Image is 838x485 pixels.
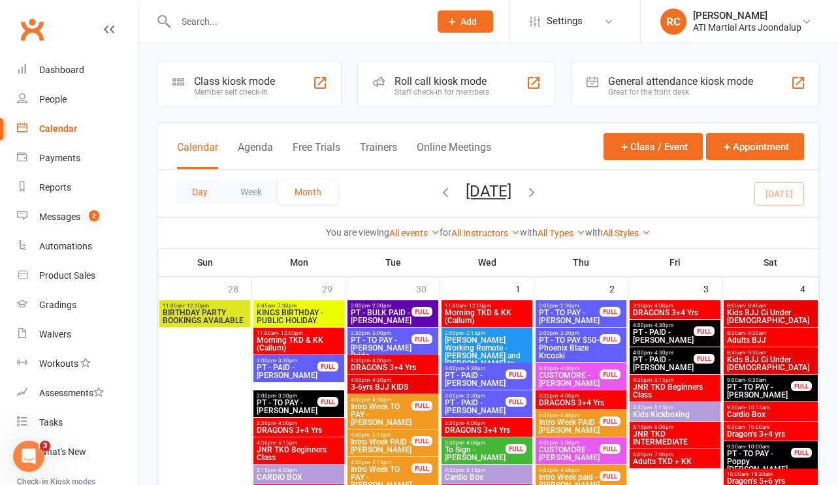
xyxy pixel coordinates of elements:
[228,277,251,299] div: 28
[350,303,412,309] span: 2:00pm
[17,379,138,408] a: Assessments
[538,309,600,324] span: PT - TO PAY - [PERSON_NAME]
[515,277,534,299] div: 1
[350,377,436,383] span: 4:00pm
[389,228,440,238] a: All events
[444,393,506,399] span: 3:00pm
[350,397,412,403] span: 4:00pm
[350,330,412,336] span: 2:30pm
[39,417,63,428] div: Tasks
[256,336,342,352] span: Morning TKD & KK (Callum)
[604,133,703,160] button: Class / Event
[276,420,297,426] span: - 4:00pm
[538,467,600,473] span: 4:00pm
[317,362,338,371] div: FULL
[176,180,224,204] button: Day
[800,277,818,299] div: 4
[632,458,718,465] span: Adults TKD + KK
[726,444,792,450] span: 9:30am
[39,241,92,251] div: Automations
[600,471,620,481] div: FULL
[652,377,673,383] span: - 5:15pm
[444,399,506,415] span: PT - PAID - [PERSON_NAME]
[16,13,48,46] a: Clubworx
[444,467,530,473] span: 4:30pm
[652,350,673,356] span: - 4:30pm
[791,381,812,391] div: FULL
[17,290,138,320] a: Gradings
[39,211,80,222] div: Messages
[238,141,273,169] button: Agenda
[652,424,673,430] span: - 6:00pm
[722,249,819,276] th: Sat
[275,303,297,309] span: - 7:30pm
[370,358,391,364] span: - 4:00pm
[278,180,338,204] button: Month
[632,350,694,356] span: 4:00pm
[538,393,624,399] span: 3:30pm
[276,440,297,446] span: - 5:15pm
[17,202,138,232] a: Messages 2
[745,424,769,430] span: - 10:00am
[726,477,815,485] span: Dragon's 5+6 yrs
[440,227,451,238] strong: for
[252,249,346,276] th: Mon
[326,227,389,238] strong: You are viewing
[444,303,530,309] span: 11:00am
[17,261,138,290] a: Product Sales
[444,309,530,324] span: Morning TKD & KK (Callum)
[534,249,628,276] th: Thu
[538,413,600,418] span: 3:30pm
[547,7,583,36] span: Settings
[726,350,815,356] span: 8:45am
[444,446,506,462] span: To Sign - [PERSON_NAME]
[438,10,493,33] button: Add
[464,330,485,336] span: - 2:15pm
[632,356,694,371] span: PT - PAID - [PERSON_NAME]
[13,441,44,472] iframe: Intercom live chat
[350,336,412,360] span: PT - TO PAY - [PERSON_NAME] Bride
[538,228,585,238] a: All Types
[693,10,801,22] div: [PERSON_NAME]
[346,249,440,276] th: Tue
[632,430,718,446] span: JNR TKD INTERMEDIATE
[444,366,506,371] span: 3:00pm
[444,420,530,426] span: 3:30pm
[506,369,526,379] div: FULL
[558,366,579,371] span: - 4:00pm
[652,322,673,328] span: - 4:30pm
[17,408,138,437] a: Tasks
[726,356,815,371] span: Kids BJJ Gi Under [DEMOGRAPHIC_DATA]
[256,393,318,399] span: 3:00pm
[745,405,769,411] span: - 10:15am
[506,444,526,454] div: FULL
[632,452,718,458] span: 6:00pm
[694,326,715,336] div: FULL
[350,438,412,454] span: Intro Week PAID - [PERSON_NAME]
[694,354,715,364] div: FULL
[17,114,138,144] a: Calendar
[158,249,252,276] th: Sun
[538,371,600,387] span: CUSTOMORE - [PERSON_NAME]
[39,123,77,134] div: Calendar
[256,309,342,324] span: KINGS BIRTHDAY - PUBLIC HOLIDAY
[256,303,342,309] span: 8:45am
[608,87,753,97] div: Great for the front desk
[17,232,138,261] a: Automations
[395,75,489,87] div: Roll call kiosk mode
[350,432,412,438] span: 4:30pm
[444,440,506,446] span: 3:30pm
[256,446,342,462] span: JNR TKD Beginners Class
[745,350,766,356] span: - 9:30am
[444,371,506,387] span: PT - PAID - [PERSON_NAME]
[194,87,275,97] div: Member self check-in
[276,467,297,473] span: - 6:00pm
[632,411,718,418] span: Kids Kickboxing
[538,330,600,336] span: 3:00pm
[632,309,718,317] span: DRAGONS 3+4 Yrs
[444,330,530,336] span: 2:00pm
[464,467,485,473] span: - 5:15pm
[224,180,278,204] button: Week
[726,383,792,399] span: PT - TO PAY - [PERSON_NAME]
[444,336,530,375] span: [PERSON_NAME] Working Remote - [PERSON_NAME] and [PERSON_NAME] to cover c...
